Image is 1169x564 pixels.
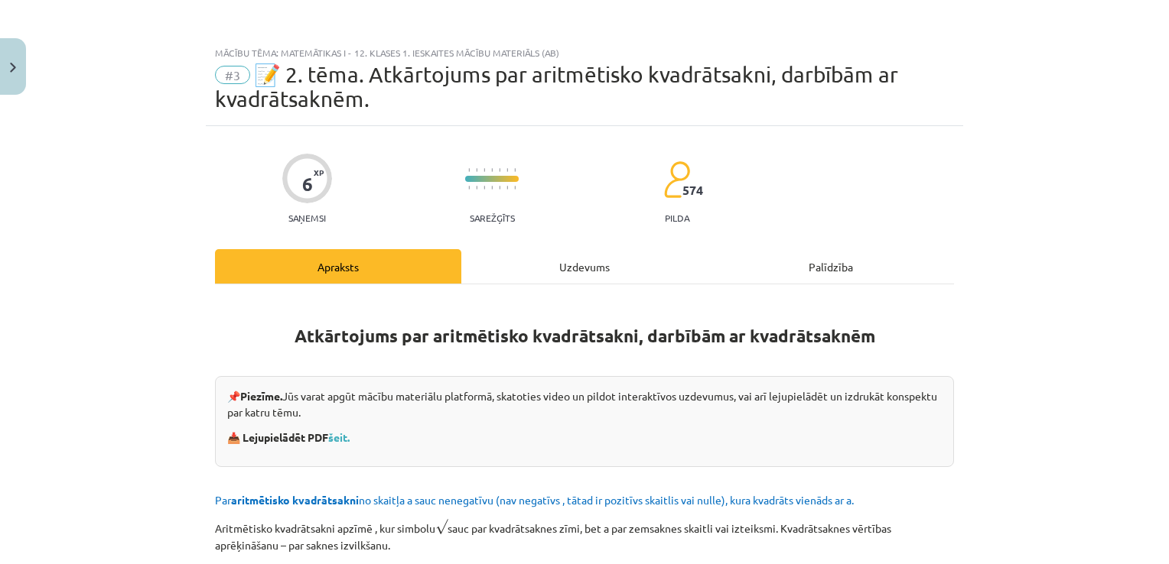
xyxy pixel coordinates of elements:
[240,389,282,403] strong: Piezīme.
[491,168,493,172] img: icon-short-line-57e1e144782c952c97e751825c79c345078a6d821885a25fce030b3d8c18986b.svg
[708,249,954,284] div: Palīdzība
[491,186,493,190] img: icon-short-line-57e1e144782c952c97e751825c79c345078a6d821885a25fce030b3d8c18986b.svg
[506,186,508,190] img: icon-short-line-57e1e144782c952c97e751825c79c345078a6d821885a25fce030b3d8c18986b.svg
[215,493,854,507] span: Par no skaitļa a sauc nenegatīvu (nav negatīvs , tātad ir pozitīvs skaitlis vai nulle), kura kvad...
[282,212,332,223] p: Saņemsi
[665,212,689,223] p: pilda
[470,212,515,223] p: Sarežģīts
[506,168,508,172] img: icon-short-line-57e1e144782c952c97e751825c79c345078a6d821885a25fce030b3d8c18986b.svg
[328,430,350,444] a: šeit.
[476,168,477,172] img: icon-short-line-57e1e144782c952c97e751825c79c345078a6d821885a25fce030b3d8c18986b.svg
[215,249,461,284] div: Apraksts
[514,168,516,172] img: icon-short-line-57e1e144782c952c97e751825c79c345078a6d821885a25fce030b3d8c18986b.svg
[215,62,898,112] span: 📝 2. tēma. Atkārtojums par aritmētisko kvadrātsakni, darbībām ar kvadrātsaknēm.
[484,186,485,190] img: icon-short-line-57e1e144782c952c97e751825c79c345078a6d821885a25fce030b3d8c18986b.svg
[227,430,352,444] strong: 📥 Lejupielādēt PDF
[484,168,485,172] img: icon-short-line-57e1e144782c952c97e751825c79c345078a6d821885a25fce030b3d8c18986b.svg
[215,47,954,58] div: Mācību tēma: Matemātikas i - 12. klases 1. ieskaites mācību materiāls (ab)
[682,183,703,197] span: 574
[468,168,470,172] img: icon-short-line-57e1e144782c952c97e751825c79c345078a6d821885a25fce030b3d8c18986b.svg
[295,325,875,347] strong: Atkārtojums par aritmētisko kvadrātsakni, darbībām ar kvadrātsaknēm
[499,186,500,190] img: icon-short-line-57e1e144782c952c97e751825c79c345078a6d821885a25fce030b3d8c18986b.svg
[302,173,313,195] div: 6
[227,388,942,420] p: 📌 Jūs varat apgūt mācību materiālu platformā, skatoties video un pildot interaktīvos uzdevumus, v...
[461,249,708,284] div: Uzdevums
[231,493,359,507] b: aritmētisko kvadrātsakni
[215,517,954,553] p: Aritmētisko kvadrātsakni apzīmē , kur simbolu sauc par kvadrātsaknes zīmi, bet a par zemsaknes sk...
[468,186,470,190] img: icon-short-line-57e1e144782c952c97e751825c79c345078a6d821885a25fce030b3d8c18986b.svg
[499,168,500,172] img: icon-short-line-57e1e144782c952c97e751825c79c345078a6d821885a25fce030b3d8c18986b.svg
[663,160,690,199] img: students-c634bb4e5e11cddfef0936a35e636f08e4e9abd3cc4e673bd6f9a4125e45ecb1.svg
[435,519,448,535] span: √
[514,186,516,190] img: icon-short-line-57e1e144782c952c97e751825c79c345078a6d821885a25fce030b3d8c18986b.svg
[476,186,477,190] img: icon-short-line-57e1e144782c952c97e751825c79c345078a6d821885a25fce030b3d8c18986b.svg
[215,66,250,84] span: #3
[314,168,324,177] span: XP
[10,63,16,73] img: icon-close-lesson-0947bae3869378f0d4975bcd49f059093ad1ed9edebbc8119c70593378902aed.svg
